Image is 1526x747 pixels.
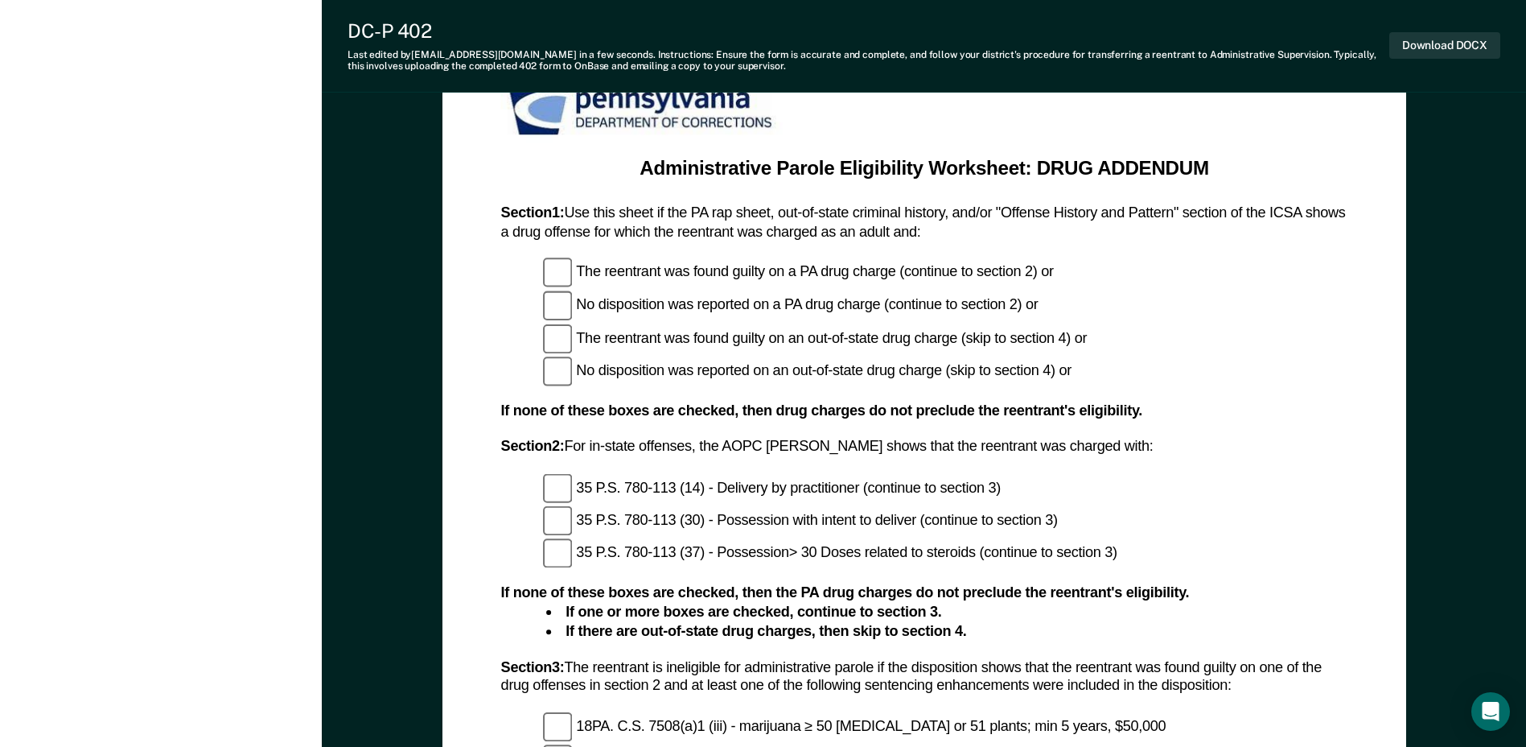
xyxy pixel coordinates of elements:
div: 35 P.S. 780-113 (30) - Possession with intent to deliver (continue to section 3) [543,506,1347,535]
button: Download DOCX [1389,32,1500,59]
div: No disposition was reported on an out-of-state drug charge (skip to section 4) or [543,356,1347,386]
div: For in-state offenses, the AOPC [PERSON_NAME] shows that the reentrant was charged with: [500,438,1347,457]
div: If none of these boxes are checked, then drug charges do not preclude the reentrant's eligibility. [500,402,1347,421]
div: The reentrant was found guilty on a PA drug charge (continue to section 2) or [543,258,1347,288]
div: The reentrant was found guilty on an out-of-state drug charge (skip to section 4) or [543,324,1347,353]
div: 35 P.S. 780-113 (14) - Delivery by practitioner (continue to section 3) [543,473,1347,502]
b: Section 2 : [500,438,564,454]
div: Administrative Parole Eligibility Worksheet: DRUG ADDENDUM [514,156,1334,181]
span: in a few seconds [579,49,653,60]
div: DC-P 402 [348,19,1389,43]
li: If one or more boxes are checked, continue to section 3. [566,603,1347,622]
div: No disposition was reported on a PA drug charge (continue to section 2) or [543,291,1347,320]
div: If none of these boxes are checked, then the PA drug charges do not preclude the reentrant's elig... [500,584,1347,641]
b: Section 1 : [500,204,564,220]
div: 18PA. C.S. 7508(a)1 (iii) - marijuana ≥ 50 [MEDICAL_DATA] or 51 plants; min 5 years, $50,000 [543,712,1347,742]
div: 35 P.S. 780-113 (37) - Possession> 30 Doses related to steroids (continue to section 3) [543,539,1347,568]
div: Open Intercom Messenger [1471,692,1510,731]
div: Last edited by [EMAIL_ADDRESS][DOMAIN_NAME] . Instructions: Ensure the form is accurate and compl... [348,49,1389,72]
b: Section 3 : [500,658,564,674]
img: PDOC Logo [500,71,784,142]
div: Use this sheet if the PA rap sheet, out-of-state criminal history, and/or "Offense History and Pa... [500,204,1347,241]
li: If there are out-of-state drug charges, then skip to section 4. [566,622,1347,642]
div: The reentrant is ineligible for administrative parole if the disposition shows that the reentrant... [500,658,1347,695]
